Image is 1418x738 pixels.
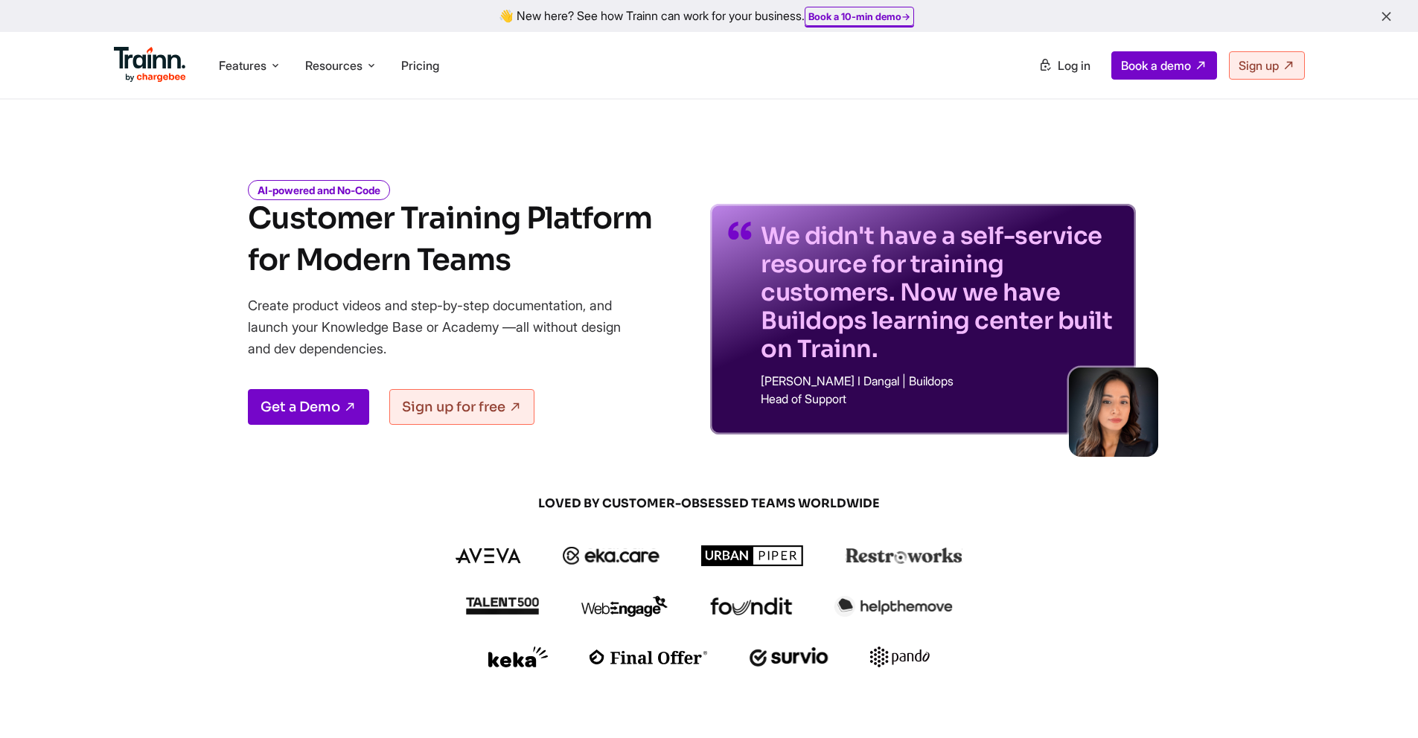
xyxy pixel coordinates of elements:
[389,389,534,425] a: Sign up for free
[248,198,652,281] h1: Customer Training Platform for Modern Teams
[248,295,642,359] p: Create product videos and step-by-step documentation, and launch your Knowledge Base or Academy —...
[219,57,266,74] span: Features
[761,222,1118,363] p: We didn't have a self-service resource for training customers. Now we have Buildops learning cent...
[114,47,187,83] img: Trainn Logo
[9,9,1409,23] div: 👋 New here? See how Trainn can work for your business.
[808,10,901,22] b: Book a 10-min demo
[1229,51,1305,80] a: Sign up
[761,375,1118,387] p: [PERSON_NAME] I Dangal | Buildops
[456,548,521,563] img: aveva logo
[761,393,1118,405] p: Head of Support
[701,545,804,566] img: urbanpiper logo
[248,389,369,425] a: Get a Demo
[709,597,793,615] img: foundit logo
[834,596,953,617] img: helpthemove logo
[1239,58,1279,73] span: Sign up
[488,646,548,667] img: keka logo
[870,646,930,667] img: pando logo
[305,57,363,74] span: Resources
[1058,58,1090,73] span: Log in
[750,647,829,667] img: survio logo
[401,58,439,73] a: Pricing
[1121,58,1191,73] span: Book a demo
[563,547,660,565] img: ekacare logo
[1069,368,1158,457] img: sabina-buildops.d2e8138.png
[1029,52,1099,79] a: Log in
[590,649,708,664] img: finaloffer logo
[846,548,962,564] img: restroworks logo
[352,495,1067,512] span: LOVED BY CUSTOMER-OBSESSED TEAMS WORLDWIDE
[1111,51,1217,80] a: Book a demo
[465,597,540,615] img: talent500 logo
[581,596,668,617] img: webengage logo
[248,180,390,200] i: AI-powered and No-Code
[728,222,752,240] img: quotes-purple.41a7099.svg
[808,10,910,22] a: Book a 10-min demo→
